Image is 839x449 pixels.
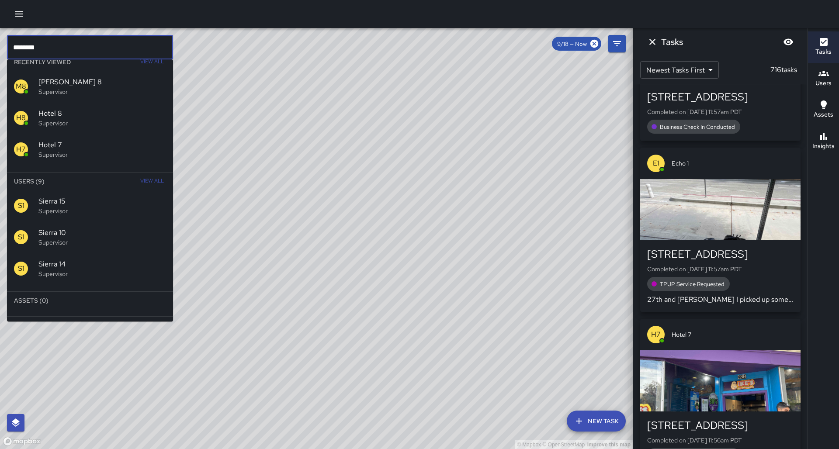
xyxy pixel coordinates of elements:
[38,269,166,278] p: Supervisor
[608,35,626,52] button: Filters
[38,196,166,207] span: Sierra 15
[16,113,26,123] p: H8
[38,119,166,128] p: Supervisor
[814,110,833,120] h6: Assets
[767,65,801,75] p: 716 tasks
[672,330,794,339] span: Hotel 7
[7,317,173,334] li: Jia Tasks (0)
[815,47,832,57] h6: Tasks
[647,90,794,104] div: [STREET_ADDRESS]
[7,190,173,221] div: S1Sierra 15Supervisor
[655,123,740,131] span: Business Check In Conducted
[653,158,659,169] p: E1
[38,228,166,238] span: Sierra 10
[18,200,24,211] p: S1
[16,144,26,155] p: H7
[18,263,24,274] p: S1
[38,150,166,159] p: Supervisor
[38,77,166,87] span: [PERSON_NAME] 8
[655,280,730,288] span: TPUP Service Requested
[140,174,164,188] span: View All
[38,108,166,119] span: Hotel 8
[647,247,794,261] div: [STREET_ADDRESS]
[640,61,719,79] div: Newest Tasks First
[138,53,166,71] button: View All
[661,35,683,49] h6: Tasks
[38,238,166,247] p: Supervisor
[647,265,794,273] p: Completed on [DATE] 11:57am PDT
[18,232,24,242] p: S1
[38,207,166,215] p: Supervisor
[7,292,173,309] li: Assets (0)
[808,94,839,126] button: Assets
[7,253,173,284] div: S1Sierra 14Supervisor
[647,418,794,432] div: [STREET_ADDRESS]
[138,173,166,190] button: View All
[38,87,166,96] p: Supervisor
[7,71,173,102] div: M8[PERSON_NAME] 8Supervisor
[647,436,794,445] p: Completed on [DATE] 11:56am PDT
[552,37,601,51] div: 9/18 — Now
[808,31,839,63] button: Tasks
[815,79,832,88] h6: Users
[640,148,801,312] button: E1Echo 1[STREET_ADDRESS]Completed on [DATE] 11:57am PDTTPUP Service Requested27th and [PERSON_NAM...
[7,53,173,71] li: Recently Viewed
[644,33,661,51] button: Dismiss
[780,33,797,51] button: Blur
[647,107,794,116] p: Completed on [DATE] 11:57am PDT
[16,81,26,92] p: M8
[567,411,626,432] button: New Task
[552,40,592,48] span: 9/18 — Now
[7,102,173,134] div: H8Hotel 8Supervisor
[38,140,166,150] span: Hotel 7
[812,142,835,151] h6: Insights
[7,134,173,165] div: H7Hotel 7Supervisor
[38,259,166,269] span: Sierra 14
[672,159,794,168] span: Echo 1
[808,126,839,157] button: Insights
[808,63,839,94] button: Users
[651,329,661,340] p: H7
[647,294,794,305] p: 27th and [PERSON_NAME] I picked up some cardboard and my bag of trash at this location
[7,221,173,253] div: S1Sierra 10Supervisor
[7,173,173,190] li: Users (9)
[140,55,164,69] span: View All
